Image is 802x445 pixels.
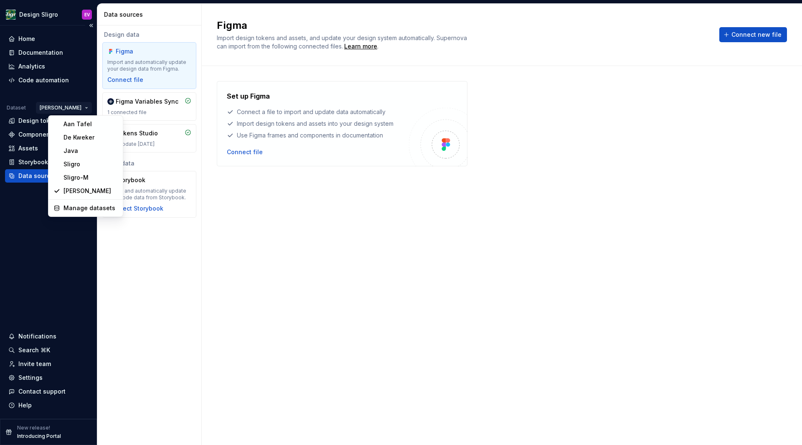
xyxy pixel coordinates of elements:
[63,160,118,168] div: Sligro
[63,147,118,155] div: Java
[50,201,121,215] a: Manage datasets
[63,187,118,195] div: [PERSON_NAME]
[63,120,118,128] div: Aan Tafel
[63,173,118,182] div: Sligro-M
[63,204,118,212] div: Manage datasets
[63,133,118,142] div: De Kweker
